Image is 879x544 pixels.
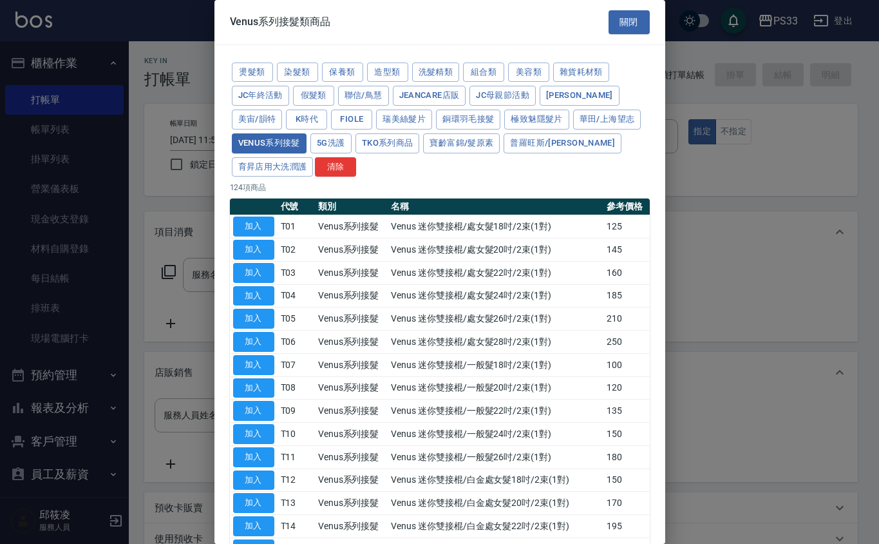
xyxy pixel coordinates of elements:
button: 加入 [233,355,274,375]
button: 加入 [233,309,274,329]
button: 寶齡富錦/髮原素 [423,133,500,153]
button: [PERSON_NAME] [540,86,619,106]
td: Venus 迷你雙接棍/處女髮28吋/2束(1對) [388,331,603,354]
button: K時代 [286,110,327,130]
td: Venus系列接髮 [315,445,388,469]
button: JC年終活動 [232,86,289,106]
button: 5G洗護 [310,133,352,153]
td: T14 [278,515,315,538]
td: T05 [278,307,315,331]
button: 加入 [233,471,274,491]
button: 美容類 [508,63,549,83]
td: Venus系列接髮 [315,492,388,515]
td: Venus 迷你雙接棍/白金處女髮22吋/2束(1對) [388,515,603,538]
td: T13 [278,492,315,515]
td: T01 [278,215,315,238]
button: 造型類 [367,63,408,83]
td: Venus 迷你雙接棍/處女髮20吋/2束(1對) [388,238,603,262]
td: Venus系列接髮 [315,307,388,331]
td: 150 [603,423,649,446]
td: Venus系列接髮 [315,215,388,238]
td: T11 [278,445,315,469]
td: T10 [278,423,315,446]
td: 210 [603,307,649,331]
button: 雜貨耗材類 [553,63,609,83]
td: T06 [278,331,315,354]
td: Venus 迷你雙接棍/處女髮22吋/2束(1對) [388,261,603,284]
td: 180 [603,445,649,469]
th: 名稱 [388,199,603,215]
button: 加入 [233,332,274,352]
td: 160 [603,261,649,284]
span: Venus系列接髮類商品 [230,15,330,28]
td: T04 [278,284,315,307]
td: 195 [603,515,649,538]
button: Venus系列接髮 [232,133,307,153]
td: 170 [603,492,649,515]
button: 銅環羽毛接髮 [436,110,500,130]
td: Venus系列接髮 [315,353,388,376]
button: 加入 [233,263,274,283]
td: 135 [603,400,649,423]
button: 加入 [233,424,274,444]
td: 100 [603,353,649,376]
button: 加入 [233,378,274,398]
th: 代號 [278,199,315,215]
td: Venus系列接髮 [315,238,388,262]
button: 瑞美絲髮片 [376,110,432,130]
td: 145 [603,238,649,262]
td: T12 [278,469,315,492]
button: JC母親節活動 [469,86,536,106]
td: Venus 迷你雙接棍/一般髮18吋/2束(1對) [388,353,603,376]
td: Venus 迷你雙接棍/白金處女髮20吋/2束(1對) [388,492,603,515]
td: 120 [603,376,649,400]
td: Venus系列接髮 [315,515,388,538]
td: T08 [278,376,315,400]
button: 清除 [315,157,356,177]
td: Venus 迷你雙接棍/白金處女髮18吋/2束(1對) [388,469,603,492]
td: 185 [603,284,649,307]
button: FIOLE [331,110,372,130]
button: TKO系列商品 [355,133,420,153]
button: 加入 [233,217,274,237]
td: Venus系列接髮 [315,331,388,354]
td: 125 [603,215,649,238]
td: T02 [278,238,315,262]
button: 普羅旺斯/[PERSON_NAME] [504,133,621,153]
button: 加入 [233,286,274,306]
td: Venus 迷你雙接棍/處女髮24吋/2束(1對) [388,284,603,307]
button: 加入 [233,493,274,513]
th: 參考價格 [603,199,649,215]
button: 聯信/鳥慧 [338,86,389,106]
button: 加入 [233,516,274,536]
th: 類別 [315,199,388,215]
td: T09 [278,400,315,423]
button: 組合類 [463,63,504,83]
td: Venus系列接髮 [315,284,388,307]
td: Venus系列接髮 [315,400,388,423]
td: 150 [603,469,649,492]
td: Venus 迷你雙接棍/一般髮24吋/2束(1對) [388,423,603,446]
button: 燙髮類 [232,63,273,83]
p: 124 項商品 [230,182,650,193]
td: Venus系列接髮 [315,376,388,400]
td: Venus 迷你雙接棍/一般髮22吋/2束(1對) [388,400,603,423]
td: Venus 迷你雙接棍/一般髮20吋/2束(1對) [388,376,603,400]
td: Venus 迷你雙接棍/處女髮26吋/2束(1對) [388,307,603,331]
button: 美宙/韻特 [232,110,283,130]
button: 極致魅隱髮片 [504,110,569,130]
button: 保養類 [322,63,363,83]
td: Venus系列接髮 [315,423,388,446]
td: Venus系列接髮 [315,261,388,284]
button: JeanCare店販 [393,86,466,106]
button: 加入 [233,401,274,421]
td: Venus 迷你雙接棍/一般髮26吋/2束(1對) [388,445,603,469]
td: Venus 迷你雙接棍/處女髮18吋/2束(1對) [388,215,603,238]
button: 華田/上海望志 [573,110,641,130]
button: 關閉 [609,10,650,34]
button: 加入 [233,447,274,467]
button: 假髮類 [293,86,334,106]
button: 洗髮精類 [412,63,460,83]
button: 加入 [233,240,274,260]
td: T07 [278,353,315,376]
